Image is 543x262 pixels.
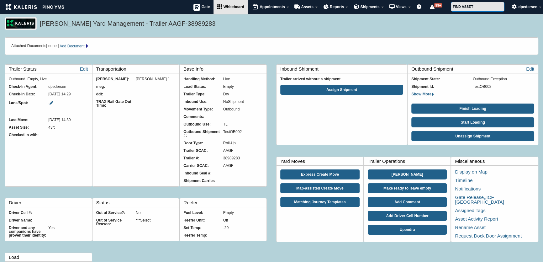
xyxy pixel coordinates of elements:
label: Outbound Shipment [411,65,538,73]
div: Trailer SCAC: [183,149,223,152]
div: Shipment Id: [411,85,473,88]
div: Outbound Exception [473,77,534,81]
div: Last Move: [9,118,48,122]
div: Trailer #: [183,156,223,160]
a: Edit [80,65,88,73]
div: [DATE] 14:29 [48,92,88,96]
label: Lane/Spot: [9,100,48,107]
div: Trailer Type: [183,92,223,96]
a: Request Dock Door Assignment [455,233,522,238]
span: Gate [202,5,210,9]
div: AAGF [223,164,263,168]
a: Show More [411,92,434,96]
div: meg: [96,85,136,88]
div: Reefer Temp: [183,233,223,237]
div: Live [223,77,263,81]
div: Driver and any companions have proven their identity: [9,226,48,237]
button: Assign Shipment [280,85,403,95]
a: Add Comment [368,197,447,207]
div: Checked in with: [9,133,48,137]
div: TL [223,122,263,126]
div: Movement Type: [183,107,223,111]
span: Views [396,5,407,9]
div: NoShipment [223,100,263,104]
div: Door Type: [183,141,223,145]
div: ddt: [96,92,136,96]
div: TestOB002 [223,130,263,137]
img: logo_pnc-prd.png [5,17,37,30]
div: Fuel Level: [183,211,223,215]
div: Outbound, Empty, Live [9,77,88,81]
div: Driver Cell #: [9,211,48,215]
div: Dry [223,92,263,96]
a: Matching Journey Templates [280,197,360,207]
div: [PERSON_NAME] 1 [136,77,175,81]
div: Outbound Shipment #: [183,130,223,137]
div: Handling Method: [183,77,223,81]
div: TRAX Rail Gate Out Time: [96,100,136,107]
span: 99+ [434,3,442,8]
a: Upendra [368,225,447,235]
div: Shipment State: [411,77,473,81]
a: [PERSON_NAME] [368,169,447,179]
em: [ none ] [46,44,59,48]
div: Reefer Unit: [183,218,223,222]
a: Timeline [455,178,472,183]
span: Reports [330,5,344,9]
a: Rename Asset [455,225,486,230]
span: Shipments [360,5,379,9]
a: Gate Release,,ICF [GEOGRAPHIC_DATA] [455,195,504,205]
div: No [136,211,175,215]
div: AAGF [223,149,263,152]
div: Carrier SCAC: [183,164,223,168]
div: 43ft [48,126,88,129]
div: 38989283 [223,156,263,160]
a: Finish Loading [411,104,534,114]
div: Outbound [223,107,263,111]
div: Asset Size: [9,126,48,129]
img: kaleris_pinc-9d9452ea2abe8761a8e09321c3823821456f7e8afc7303df8a03059e807e3f55.png [6,4,64,10]
div: Inbound Use: [183,100,223,104]
a: Start Loading [411,117,534,127]
div: Empty [223,211,263,215]
span: Appointments [260,5,285,9]
div: Out of Service Reason: [96,218,136,226]
a: Assigned Tags [455,208,485,213]
a: Edit [526,65,534,73]
input: Make ready to leave empty [368,183,447,193]
div: Comments: [183,115,223,119]
div: -20 [223,226,263,230]
div: [DATE] 14:30 [48,118,88,122]
div: [PERSON_NAME]: [96,77,136,81]
label: Reefer [183,198,266,207]
label: Inbound Shipment [280,65,407,73]
a: Add Document [60,44,89,48]
div: Outbound Use: [183,122,223,126]
label: Yard Moves [280,157,363,165]
div: Driver Name: [9,218,48,222]
a: Notifications [455,186,481,191]
a: Display on Map [455,169,487,174]
div: Check-In Date: [9,92,48,96]
a: Map-assisted Create Move [280,183,360,193]
input: FIND ASSET [451,2,504,12]
span: Whiteboard [224,5,244,9]
div: Load Status: [183,85,223,88]
label: Miscellaneous [455,157,538,165]
span: dpedersen [518,5,537,9]
h5: [PERSON_NAME] Yard Management - Trailer AAGF-38989283 [40,19,535,30]
div: Set Temp: [183,226,223,230]
label: Status [96,198,179,207]
label: Transportation [96,65,179,73]
a: Express Create Move [280,169,360,179]
label: - [48,100,88,107]
div: dpedersen [48,85,88,88]
div: Empty [223,85,263,88]
div: Inbound Seal #: [183,171,223,175]
div: TestOB002 [473,85,534,88]
div: Yes [48,226,88,237]
div: Check-In Agent: [9,85,48,88]
div: Trailer arrived without a shipment [280,77,403,81]
label: Trailer Operations [368,157,451,165]
label: Base Info [183,65,266,73]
